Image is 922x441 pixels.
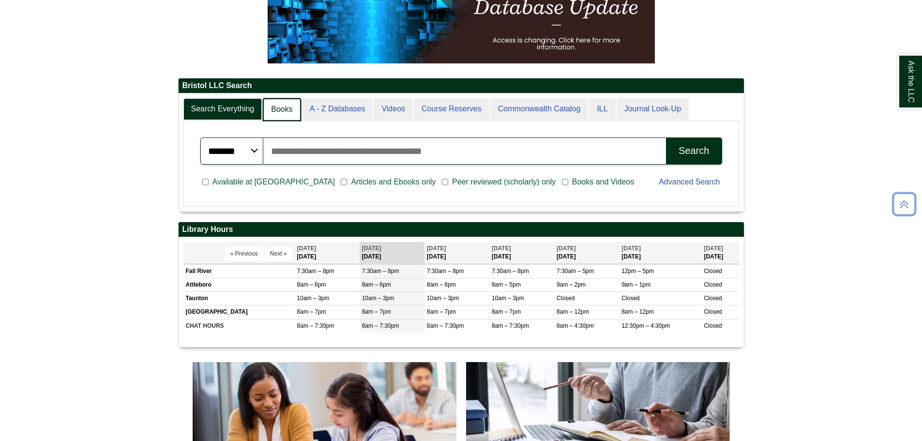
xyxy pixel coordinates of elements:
[492,268,529,274] span: 7:30am – 8pm
[679,145,709,156] div: Search
[297,268,334,274] span: 7:30am – 8pm
[362,322,399,329] span: 8am – 7:30pm
[209,176,339,188] span: Available at [GEOGRAPHIC_DATA]
[621,245,641,252] span: [DATE]
[621,268,654,274] span: 12pm – 5pm
[557,245,576,252] span: [DATE]
[341,178,347,186] input: Articles and Ebooks only
[442,178,448,186] input: Peer reviewed (scholarly) only
[295,242,360,264] th: [DATE]
[492,308,521,315] span: 8am – 7pm
[427,295,459,302] span: 10am – 3pm
[424,242,489,264] th: [DATE]
[659,178,720,186] a: Advanced Search
[362,295,394,302] span: 10am – 3pm
[427,281,456,288] span: 8am – 6pm
[302,98,373,120] a: A - Z Databases
[557,295,574,302] span: Closed
[362,281,391,288] span: 8am – 6pm
[448,176,559,188] span: Peer reviewed (scholarly) only
[362,308,391,315] span: 8am – 7pm
[427,322,464,329] span: 8am – 7:30pm
[704,308,722,315] span: Closed
[362,268,399,274] span: 7:30am – 8pm
[183,292,295,305] td: Taunton
[704,295,722,302] span: Closed
[704,322,722,329] span: Closed
[183,319,295,333] td: CHAT HOURS
[621,322,670,329] span: 12:30pm – 4:30pm
[562,178,568,186] input: Books and Videos
[621,281,650,288] span: 9am – 1pm
[297,281,326,288] span: 8am – 6pm
[889,198,920,211] a: Back to Top
[621,308,654,315] span: 8am – 12pm
[183,98,262,120] a: Search Everything
[225,246,263,261] button: « Previous
[492,295,524,302] span: 10am – 3pm
[427,268,464,274] span: 7:30am – 8pm
[297,322,334,329] span: 8am – 7:30pm
[704,281,722,288] span: Closed
[492,245,511,252] span: [DATE]
[619,242,701,264] th: [DATE]
[557,322,594,329] span: 8am – 4:30pm
[568,176,638,188] span: Books and Videos
[297,308,326,315] span: 8am – 7pm
[704,268,722,274] span: Closed
[347,176,439,188] span: Articles and Ebooks only
[297,295,330,302] span: 10am – 3pm
[362,245,381,252] span: [DATE]
[557,268,594,274] span: 7:30am – 5pm
[263,98,301,121] a: Books
[589,98,615,120] a: ILL
[621,295,639,302] span: Closed
[179,78,744,93] h2: Bristol LLC Search
[427,245,446,252] span: [DATE]
[554,242,619,264] th: [DATE]
[701,242,739,264] th: [DATE]
[489,242,554,264] th: [DATE]
[557,308,589,315] span: 8am – 12pm
[666,137,722,165] button: Search
[557,281,586,288] span: 9am – 2pm
[492,322,529,329] span: 8am – 7:30pm
[427,308,456,315] span: 8am – 7pm
[490,98,589,120] a: Commonwealth Catalog
[179,222,744,237] h2: Library Hours
[617,98,689,120] a: Journal Look-Up
[492,281,521,288] span: 8am – 5pm
[704,245,723,252] span: [DATE]
[374,98,413,120] a: Videos
[202,178,209,186] input: Available at [GEOGRAPHIC_DATA]
[360,242,424,264] th: [DATE]
[414,98,489,120] a: Course Reserves
[265,246,292,261] button: Next »
[183,305,295,319] td: [GEOGRAPHIC_DATA]
[183,264,295,278] td: Fall River
[183,278,295,292] td: Attleboro
[297,245,317,252] span: [DATE]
